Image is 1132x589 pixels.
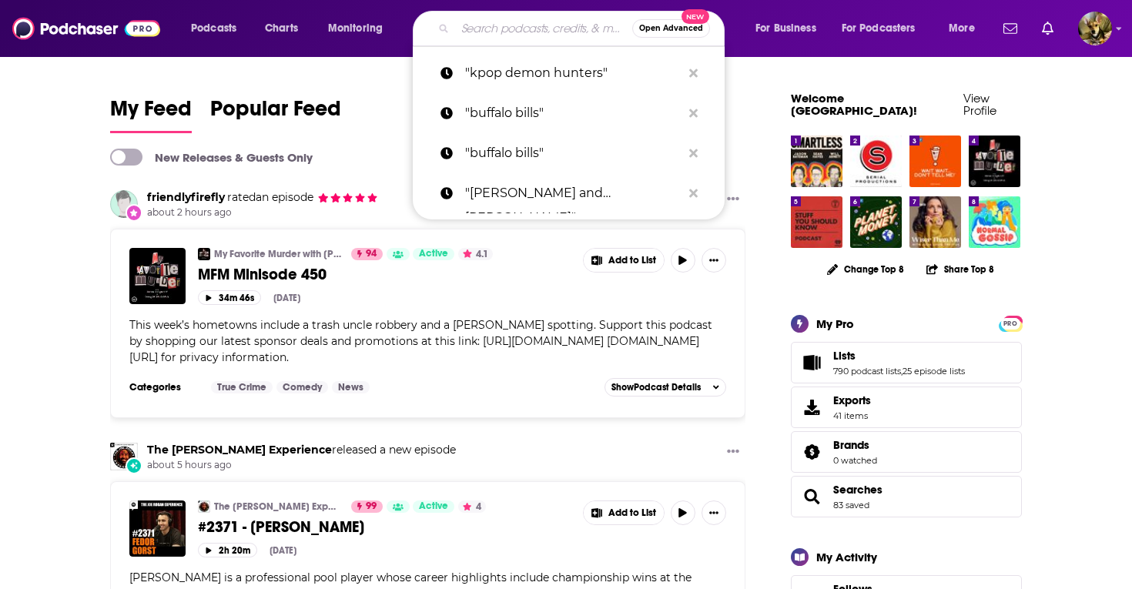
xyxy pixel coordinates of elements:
span: about 2 hours ago [147,206,378,219]
a: The Joe Rogan Experience [147,443,332,457]
span: friendlyfirefly's Rating: 5 out of 5 [317,192,378,203]
a: True Crime [211,381,273,393]
span: Exports [796,397,827,418]
span: 94 [366,246,377,262]
span: PRO [1001,318,1020,330]
button: Show More Button [702,500,726,525]
a: Searches [833,483,882,497]
a: Exports [791,387,1022,428]
span: Active [419,246,448,262]
img: My Favorite Murder with Karen Kilgariff and Georgia Hardstark [198,248,210,260]
img: Wait Wait... Don't Tell Me! [909,136,961,187]
button: Open AdvancedNew [632,19,710,38]
span: More [949,18,975,39]
a: Brands [796,441,827,463]
img: My Favorite Murder with Karen Kilgariff and Georgia Hardstark [969,136,1020,187]
a: Searches [796,486,827,507]
button: 2h 20m [198,543,257,557]
a: Welcome [GEOGRAPHIC_DATA]! [791,91,917,118]
img: Normal Gossip [969,196,1020,248]
span: Lists [833,349,856,363]
a: Active [413,248,454,260]
span: Open Advanced [639,25,703,32]
h3: released a new episode [147,443,456,457]
span: My Feed [110,95,192,131]
a: PRO [1001,316,1020,328]
a: My Favorite Murder with [PERSON_NAME] and [US_STATE][PERSON_NAME] [214,248,341,260]
img: User Profile [1078,12,1112,45]
img: Wiser Than Me with Julia Louis-Dreyfus [909,196,961,248]
img: The Joe Rogan Experience [110,443,138,470]
a: 790 podcast lists [833,366,901,376]
span: Show Podcast Details [611,382,701,393]
button: Show profile menu [1078,12,1112,45]
a: "buffalo bills" [413,133,725,173]
a: SmartLess [791,136,842,187]
a: 83 saved [833,500,869,510]
span: Monitoring [328,18,383,39]
span: Podcasts [191,18,236,39]
p: "taylor and travis" [465,173,682,213]
span: For Podcasters [842,18,916,39]
a: "buffalo bills" [413,93,725,133]
img: friendlyfirefly [110,190,138,218]
a: Lists [833,349,965,363]
button: open menu [745,16,836,41]
button: open menu [180,16,256,41]
img: #2371 - Fedor Gorst [129,500,186,557]
a: Show notifications dropdown [997,15,1023,42]
span: Searches [791,476,1022,517]
button: Show More Button [702,248,726,273]
button: Show More Button [721,190,745,209]
button: open menu [317,16,403,41]
div: My Pro [816,316,854,331]
span: an episode [225,190,313,204]
button: Show More Button [584,249,664,272]
div: Search podcasts, credits, & more... [427,11,739,46]
img: MFM Minisode 450 [129,248,186,304]
span: 99 [366,499,377,514]
a: My Feed [110,95,192,133]
a: Brands [833,438,877,452]
button: Share Top 8 [926,254,995,284]
span: Lists [791,342,1022,383]
a: "kpop demon hunters" [413,53,725,93]
span: Brands [791,431,1022,473]
span: Active [419,499,448,514]
a: MFM Minisode 450 [198,265,572,284]
a: 94 [351,248,383,260]
div: [DATE] [273,293,300,303]
span: Exports [833,393,871,407]
a: Popular Feed [210,95,341,133]
span: For Business [755,18,816,39]
div: New Episode [126,457,142,474]
p: "kpop demon hunters" [465,53,682,93]
button: 4 [458,500,486,513]
img: Podchaser - Follow, Share and Rate Podcasts [12,14,160,43]
div: My Activity [816,550,877,564]
span: Charts [265,18,298,39]
img: Stuff You Should Know [791,196,842,248]
a: Comedy [276,381,328,393]
a: Lists [796,352,827,373]
a: friendlyfirefly [147,190,225,204]
span: MFM Minisode 450 [198,265,327,284]
a: 0 watched [833,455,877,466]
button: open menu [832,16,938,41]
a: 99 [351,500,383,513]
span: Brands [833,438,869,452]
img: Serial [850,136,902,187]
img: Planet Money [850,196,902,248]
a: "[PERSON_NAME] and [PERSON_NAME]" [413,173,725,213]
